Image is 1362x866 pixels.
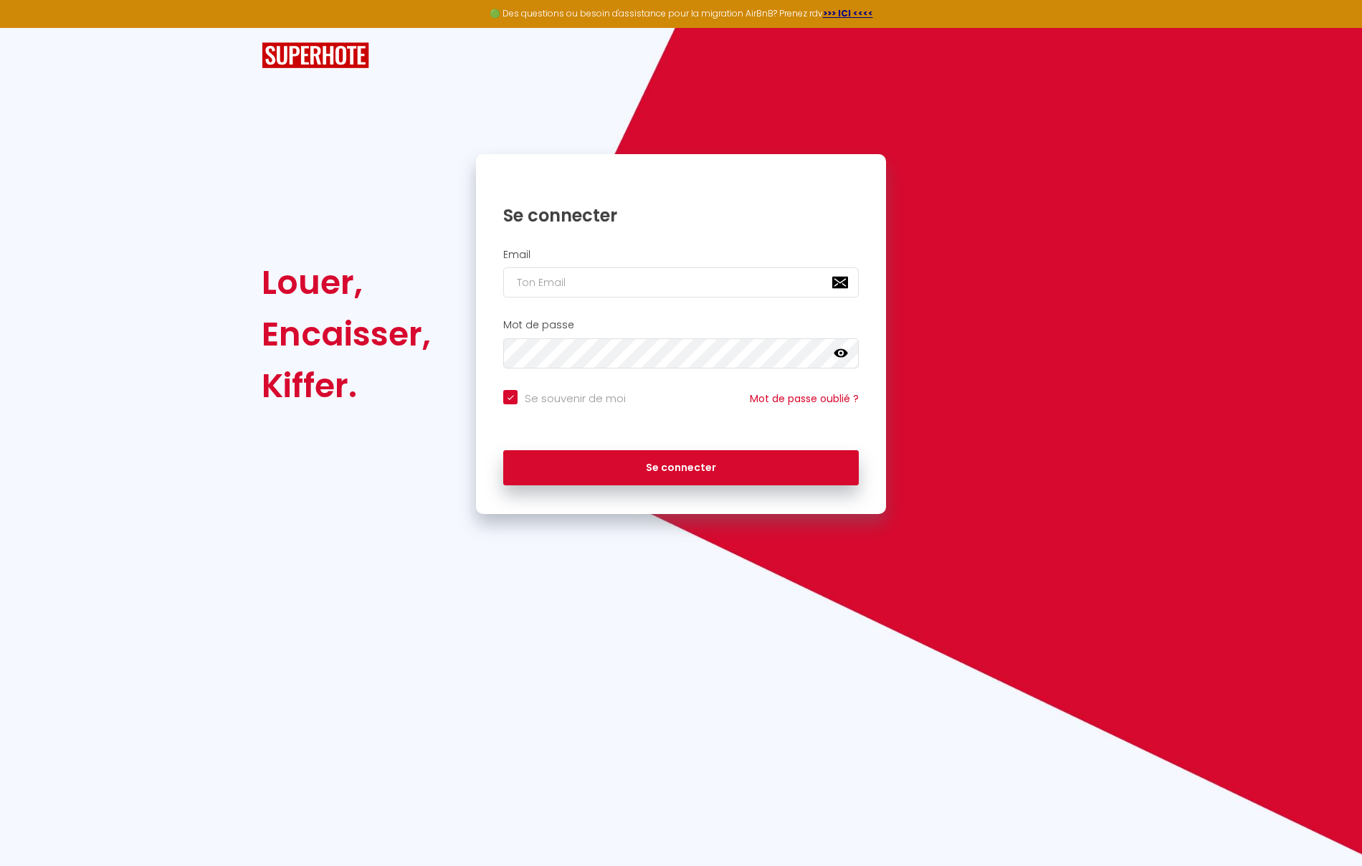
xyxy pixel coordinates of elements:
[262,257,431,308] div: Louer,
[262,360,431,411] div: Kiffer.
[262,42,369,69] img: SuperHote logo
[262,308,431,360] div: Encaisser,
[503,249,859,261] h2: Email
[823,7,873,19] a: >>> ICI <<<<
[503,267,859,298] input: Ton Email
[503,319,859,331] h2: Mot de passe
[503,450,859,486] button: Se connecter
[750,391,859,406] a: Mot de passe oublié ?
[503,204,859,227] h1: Se connecter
